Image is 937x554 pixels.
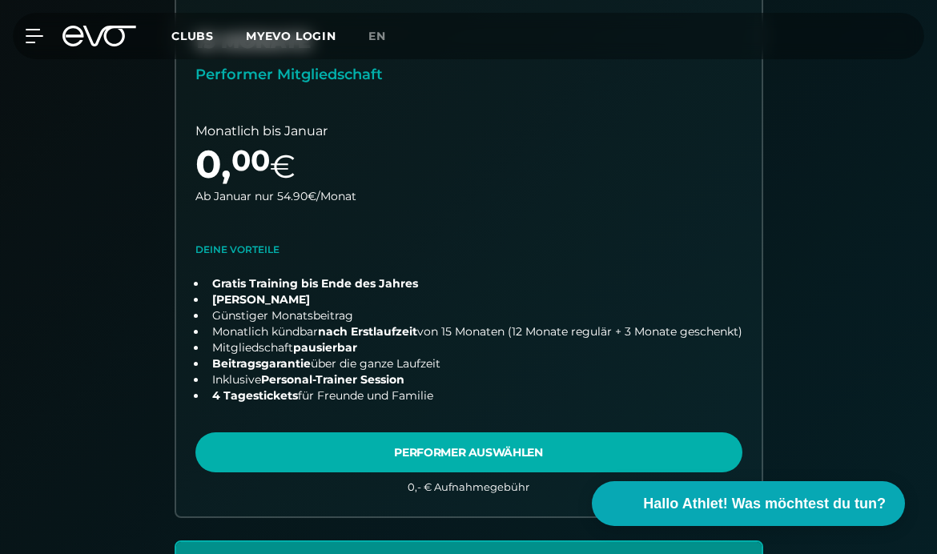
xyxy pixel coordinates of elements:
[643,493,886,515] span: Hallo Athlet! Was möchtest du tun?
[171,29,214,43] span: Clubs
[368,27,405,46] a: en
[368,29,386,43] span: en
[171,28,246,43] a: Clubs
[246,29,336,43] a: MYEVO LOGIN
[592,481,905,526] button: Hallo Athlet! Was möchtest du tun?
